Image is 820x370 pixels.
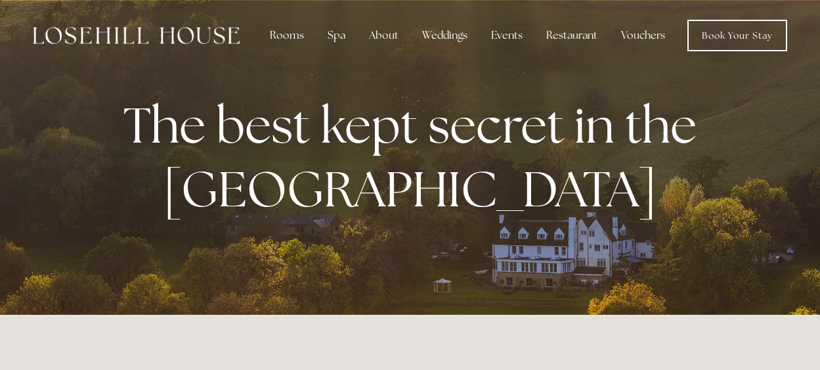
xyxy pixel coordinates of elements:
[33,27,240,44] img: Losehill House
[358,22,409,49] div: About
[536,22,608,49] div: Restaurant
[687,20,787,51] a: Book Your Stay
[481,22,533,49] div: Events
[611,22,676,49] a: Vouchers
[412,22,478,49] div: Weddings
[317,22,356,49] div: Spa
[123,93,707,221] strong: The best kept secret in the [GEOGRAPHIC_DATA]
[259,22,314,49] div: Rooms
